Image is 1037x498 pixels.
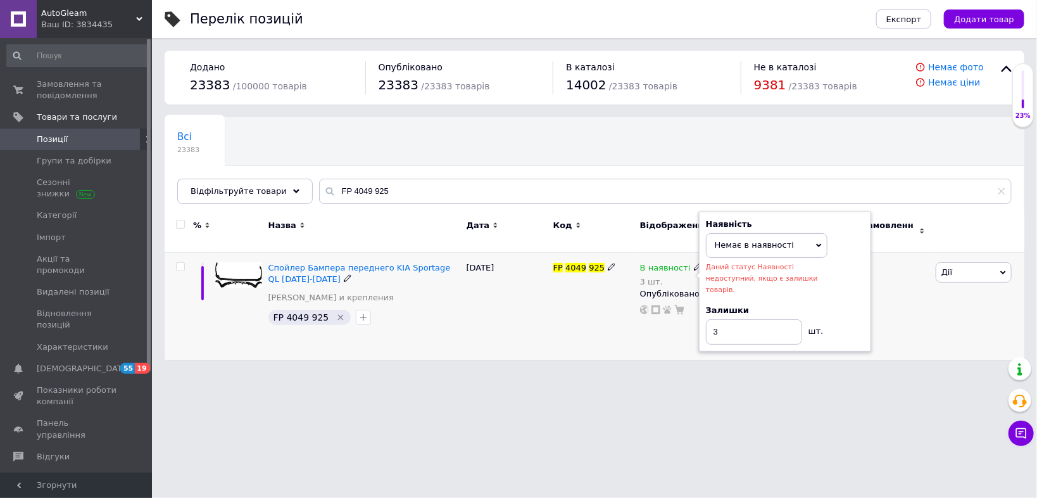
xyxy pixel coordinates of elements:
[566,62,615,72] span: В каталозі
[379,77,419,93] span: 23383
[215,262,262,288] img: Спойлер Бампера переднего KIA Sportage QL 2018-2022
[37,418,117,440] span: Панель управління
[190,62,225,72] span: Додано
[41,8,136,19] span: AutoGleam
[886,15,922,24] span: Експорт
[553,263,563,272] span: FP
[928,62,984,72] a: Немає фото
[553,220,572,231] span: Код
[37,253,117,276] span: Акції та промокоди
[177,131,192,143] span: Всі
[37,342,108,353] span: Характеристики
[706,305,864,316] div: Залишки
[421,81,489,91] span: / 23383 товарів
[640,263,691,276] span: В наявності
[135,363,149,374] span: 19
[37,79,117,101] span: Замовлення та повідомлення
[177,145,199,155] span: 23383
[268,263,451,284] a: Спойлер Бампера переднего KIA Sportage QL [DATE]-[DATE]
[177,179,257,191] span: Коренева група
[37,210,77,221] span: Категорії
[6,44,149,67] input: Пошук
[193,220,201,231] span: %
[565,263,586,272] span: 4049
[754,77,786,93] span: 9381
[854,253,933,360] div: 0
[754,62,817,72] span: Не в каталозі
[640,288,759,300] div: Опубліковано
[566,77,606,93] span: 14002
[273,312,329,322] span: FP 4049 925
[715,240,794,250] span: Немає в наявності
[876,10,932,29] button: Експорт
[941,267,952,277] span: Дії
[609,81,677,91] span: / 23383 товарів
[37,232,66,243] span: Імпорт
[862,220,916,243] span: Замовлення
[191,186,287,196] span: Відфільтруйте товари
[589,263,605,272] span: 925
[37,385,117,407] span: Показники роботи компанії
[37,155,111,167] span: Групи та добірки
[1009,421,1034,446] button: Чат з покупцем
[233,81,307,91] span: / 100000 товарів
[928,77,980,87] a: Немає ціни
[190,77,230,93] span: 23383
[706,263,818,294] span: Даний статус Наявності недоступний, якщо є залишки товарів.
[37,451,70,463] span: Відгуки
[120,363,135,374] span: 55
[640,220,709,231] span: Відображення
[37,112,117,123] span: Товари та послуги
[37,308,117,331] span: Відновлення позицій
[37,286,110,298] span: Видалені позиції
[336,312,346,322] svg: Видалити мітку
[944,10,1024,29] button: Додати товар
[190,13,303,26] div: Перелік позицій
[1013,112,1033,120] div: 23%
[268,220,296,231] span: Назва
[37,363,130,374] span: [DEMOGRAPHIC_DATA]
[640,277,702,286] div: 3 шт.
[37,134,68,145] span: Позиції
[802,319,827,337] div: шт.
[789,81,857,91] span: / 23383 товарів
[706,219,864,230] div: Наявність
[319,179,1012,204] input: Пошук по назві позиції, артикулу і пошуковим запитам
[37,177,117,200] span: Сезонні знижки
[954,15,1014,24] span: Додати товар
[379,62,443,72] span: Опубліковано
[467,220,490,231] span: Дата
[268,292,394,303] a: [PERSON_NAME] и крепления
[463,253,550,360] div: [DATE]
[41,19,152,30] div: Ваш ID: 3834435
